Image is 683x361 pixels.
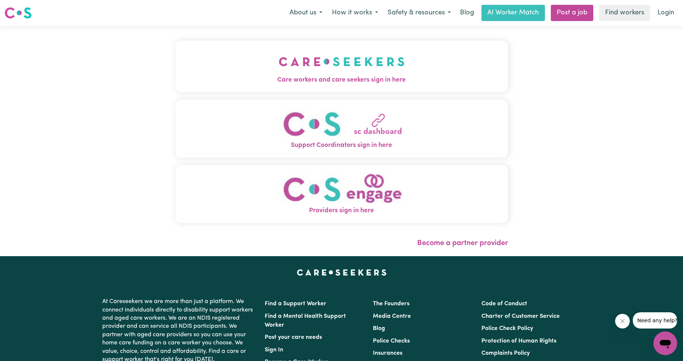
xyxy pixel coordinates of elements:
[4,5,45,11] span: Need any help?
[481,313,560,319] a: Charter of Customer Service
[373,338,410,344] a: Police Checks
[456,5,478,21] a: Blog
[175,141,508,150] span: Support Coordinators sign in here
[175,206,508,216] span: Providers sign in here
[4,4,32,21] a: Careseekers logo
[417,240,508,247] a: Become a partner provider
[653,5,679,21] a: Login
[265,313,346,328] a: Find a Mental Health Support Worker
[373,301,409,307] a: The Founders
[175,165,508,223] button: Providers sign in here
[383,5,456,21] button: Safety & resources
[265,334,322,340] a: Post your care needs
[653,331,677,355] iframe: Button to launch messaging window
[481,350,530,356] a: Complaints Policy
[265,347,283,353] a: Sign In
[297,269,387,275] a: Careseekers home page
[373,313,411,319] a: Media Centre
[633,312,677,329] iframe: Message from company
[4,6,32,20] img: Careseekers logo
[599,5,650,21] a: Find workers
[481,301,527,307] a: Code of Conduct
[265,301,326,307] a: Find a Support Worker
[373,326,385,331] a: Blog
[327,5,383,21] button: How it works
[175,41,508,92] button: Care workers and care seekers sign in here
[481,5,545,21] a: AI Worker Match
[373,350,402,356] a: Insurances
[175,75,508,85] span: Care workers and care seekers sign in here
[615,314,630,329] iframe: Close message
[481,338,556,344] a: Protection of Human Rights
[481,326,533,331] a: Police Check Policy
[285,5,327,21] button: About us
[175,100,508,158] button: Support Coordinators sign in here
[551,5,593,21] a: Post a job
